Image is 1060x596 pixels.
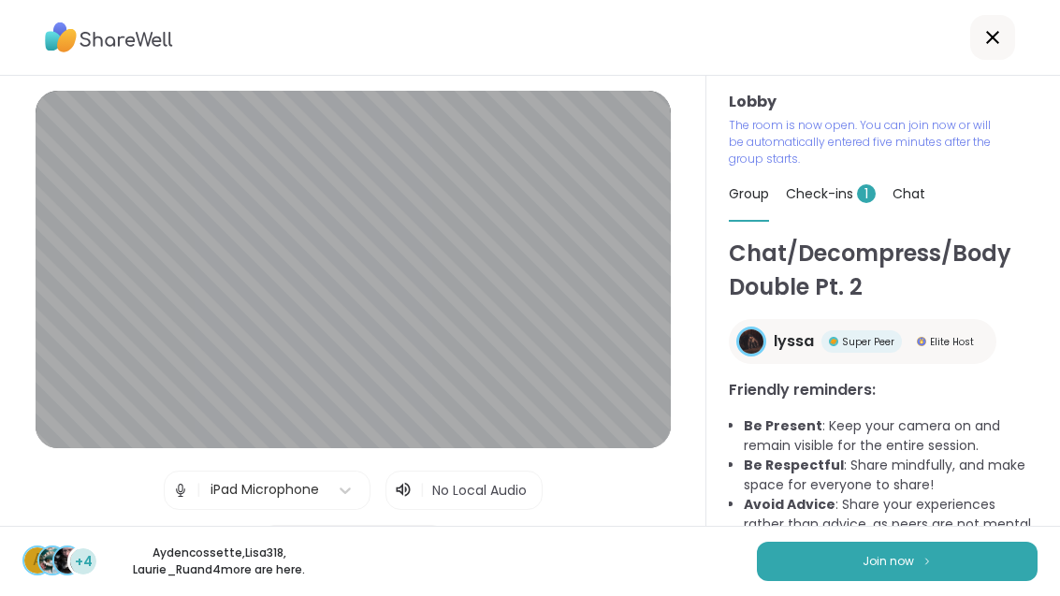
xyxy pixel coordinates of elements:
img: Laurie_Ru [54,547,80,574]
span: Join now [863,553,914,570]
img: ShareWell Logo [45,16,173,59]
span: Chat [893,184,925,203]
img: Elite Host [917,337,926,346]
span: Elite Host [930,335,974,349]
h3: Friendly reminders: [729,379,1038,401]
li: : Keep your camera on and remain visible for the entire session. [744,416,1038,456]
img: lyssa [739,329,763,354]
span: Check-ins [786,184,876,203]
span: 1 [857,184,876,203]
span: lyssa [774,330,814,353]
img: Microphone [172,472,189,509]
p: Aydencossette , Lisa318 , Laurie_Ru and 4 more are here. [114,545,324,578]
p: The room is now open. You can join now or will be automatically entered five minutes after the gr... [729,117,998,167]
span: | [420,479,425,502]
b: Be Present [744,416,822,435]
button: Join now [757,542,1038,581]
span: Super Peer [842,335,894,349]
img: Super Peer [829,337,838,346]
a: lyssalyssaSuper PeerSuper PeerElite HostElite Host [729,319,996,364]
img: ShareWell Logomark [922,556,933,566]
span: Group [729,184,769,203]
b: Avoid Advice [744,495,835,514]
img: Lisa318 [39,547,65,574]
h1: Chat/Decompress/Body Double Pt. 2 [729,237,1038,304]
div: iPad Microphone [211,480,319,500]
h3: Lobby [729,91,1038,113]
span: A [33,548,43,573]
span: No Local Audio [432,481,527,500]
b: Be Respectful [744,456,844,474]
li: : Share your experiences rather than advice, as peers are not mental health professionals. [744,495,1038,554]
span: | [196,472,201,509]
li: : Share mindfully, and make space for everyone to share! [744,456,1038,495]
span: +4 [75,552,93,572]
